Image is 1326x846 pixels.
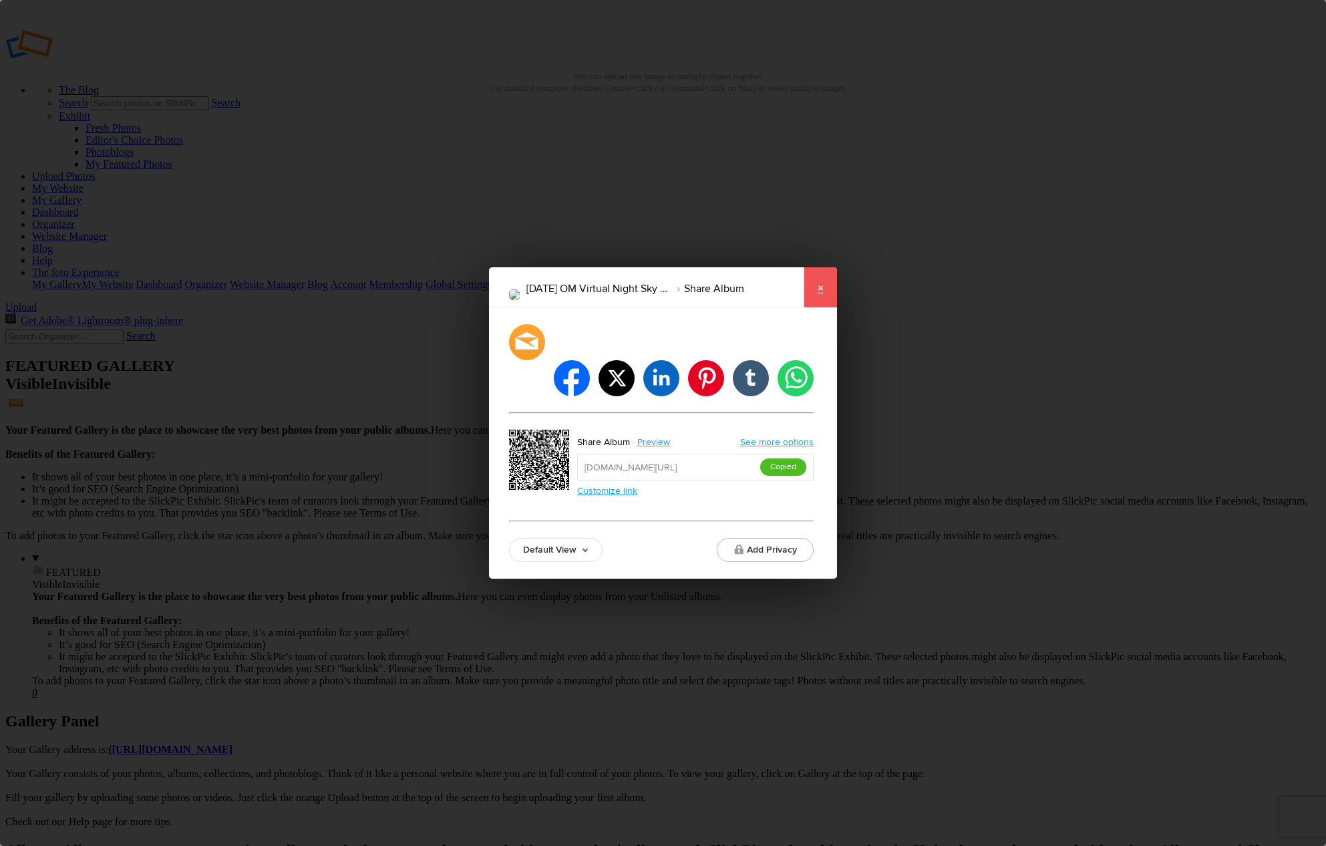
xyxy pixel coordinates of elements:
li: tumblr [733,360,769,396]
li: linkedin [643,360,679,396]
button: Add Privacy [717,538,814,562]
li: pinterest [688,360,724,396]
li: twitter [599,360,635,396]
a: Default View [509,538,603,562]
li: facebook [554,360,590,396]
div: Share Album [577,434,630,451]
a: Preview [630,434,680,451]
a: Customize link [577,485,637,497]
li: Share Album [669,277,744,300]
li: [DATE] OM Virtual Night Sky Workshop [526,277,669,300]
div: https://galleries.thefotoexperience.com/share/2gM2YNMzTNzNLT/albums/2025-August-OM-Virtual-Night-... [509,430,573,494]
img: Under_the_Stars_OM_SYSTEM_Night_Sky_Masterclass_Virtual_Workshop_-_August%2C_2025.png [509,289,520,300]
a: See more options [740,436,814,448]
a: × [804,267,837,307]
li: whatsapp [778,360,814,396]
